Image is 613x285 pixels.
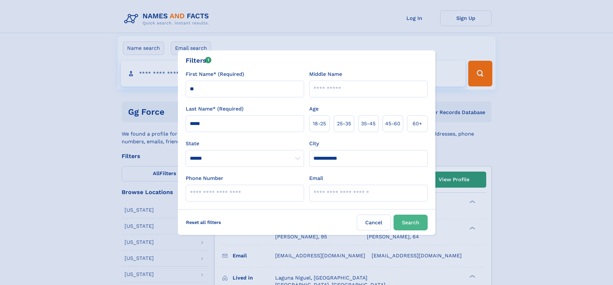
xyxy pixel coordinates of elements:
[337,120,351,128] span: 25‑35
[186,140,304,147] label: State
[361,120,376,128] span: 35‑45
[186,174,223,182] label: Phone Number
[186,70,244,78] label: First Name* (Required)
[394,215,428,230] button: Search
[357,215,391,230] label: Cancel
[313,120,326,128] span: 18‑25
[309,70,342,78] label: Middle Name
[186,56,212,65] div: Filters
[182,215,225,230] label: Reset all filters
[309,174,323,182] label: Email
[309,105,319,113] label: Age
[385,120,400,128] span: 45‑60
[413,120,422,128] span: 60+
[186,105,244,113] label: Last Name* (Required)
[309,140,319,147] label: City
